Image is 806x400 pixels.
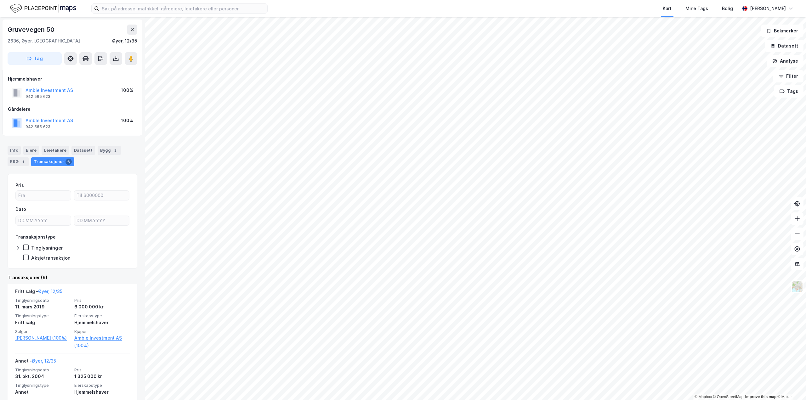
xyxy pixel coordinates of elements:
div: [PERSON_NAME] [750,5,786,12]
span: Pris [74,298,130,303]
div: 942 565 623 [26,124,50,129]
input: DD.MM.YYYY [74,216,129,225]
span: Tinglysningstype [15,383,71,388]
button: Bokmerker [761,25,803,37]
input: Søk på adresse, matrikkel, gårdeiere, leietakere eller personer [99,4,267,13]
div: Aksjetransaksjon [31,255,71,261]
div: 31. okt. 2004 [15,373,71,380]
div: Øyer, 12/35 [112,37,137,45]
div: Hjemmelshaver [8,75,137,83]
div: 100% [121,87,133,94]
div: Bolig [722,5,733,12]
div: Transaksjoner (6) [8,274,137,281]
div: Datasett [71,146,95,155]
div: 1 [20,159,26,165]
div: Kart [663,5,672,12]
div: Transaksjoner [31,157,74,166]
div: Pris [15,182,24,189]
img: logo.f888ab2527a4732fd821a326f86c7f29.svg [10,3,76,14]
div: ESG [8,157,29,166]
div: Mine Tags [685,5,708,12]
span: Pris [74,367,130,373]
div: Transaksjonstype [15,233,56,241]
div: Fritt salg - [15,288,62,298]
button: Tags [774,85,803,98]
span: Kjøper [74,329,130,334]
div: Eiere [23,146,39,155]
div: Gruvevegen 50 [8,25,55,35]
div: 6 000 000 kr [74,303,130,311]
div: Hjemmelshaver [74,388,130,396]
div: Leietakere [42,146,69,155]
div: Tinglysninger [31,245,63,251]
iframe: Chat Widget [775,370,806,400]
span: Tinglysningstype [15,313,71,318]
div: Annet [15,388,71,396]
input: Til 6000000 [74,191,129,200]
a: Improve this map [745,395,776,399]
div: Bygg [98,146,121,155]
div: Hjemmelshaver [74,319,130,326]
span: Eierskapstype [74,313,130,318]
div: 2636, Øyer, [GEOGRAPHIC_DATA] [8,37,80,45]
img: Z [791,281,803,293]
a: OpenStreetMap [713,395,744,399]
a: Øyer, 12/35 [38,289,62,294]
button: Tag [8,52,62,65]
div: 6 [65,159,72,165]
button: Filter [773,70,803,82]
div: 1 325 000 kr [74,373,130,380]
div: Info [8,146,21,155]
div: 2 [112,147,118,154]
span: Tinglysningsdato [15,367,71,373]
a: Mapbox [695,395,712,399]
input: DD.MM.YYYY [16,216,71,225]
div: Gårdeiere [8,105,137,113]
div: 11. mars 2019 [15,303,71,311]
div: Annet - [15,357,56,367]
div: Dato [15,206,26,213]
input: Fra [16,191,71,200]
div: Fritt salg [15,319,71,326]
div: 942 565 623 [26,94,50,99]
a: [PERSON_NAME] (100%) [15,334,71,342]
span: Selger [15,329,71,334]
a: Amble Investment AS (100%) [74,334,130,349]
span: Tinglysningsdato [15,298,71,303]
span: Eierskapstype [74,383,130,388]
button: Analyse [767,55,803,67]
div: 100% [121,117,133,124]
a: Øyer, 12/35 [32,358,56,363]
button: Datasett [765,40,803,52]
